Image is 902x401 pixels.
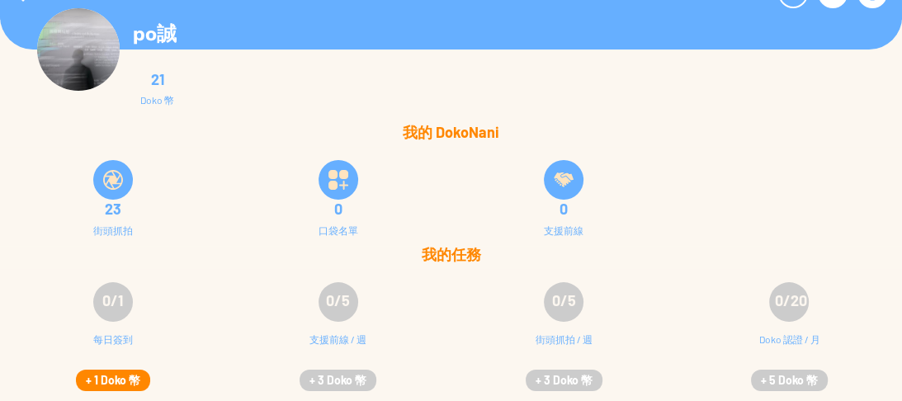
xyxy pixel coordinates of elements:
span: 0/5 [326,291,350,309]
img: snapShot.svg [103,170,123,190]
button: + 3 Doko 幣 [526,370,602,391]
img: bucketListIcon.svg [328,170,348,190]
div: 23 [10,200,215,217]
div: 街頭抓拍 [93,224,133,236]
span: 0/20 [774,291,806,309]
div: 0 [461,200,667,217]
button: + 1 Doko 幣 [76,370,150,391]
div: Doko 幣 [140,94,174,106]
img: frontLineSupply.svg [554,170,574,190]
div: 支援前線 [544,224,583,236]
img: Visruth.jpg not found [37,8,120,91]
div: 支援前線 / 週 [309,332,366,365]
span: 0/5 [552,291,576,309]
div: 21 [140,71,174,87]
p: po誠 [133,21,177,48]
div: 口袋名單 [319,224,358,236]
button: + 3 Doko 幣 [300,370,376,391]
div: 0 [235,200,441,217]
div: Doko 認證 / 月 [758,332,819,365]
button: + 5 Doko 幣 [751,370,828,391]
div: 街頭抓拍 / 週 [536,332,593,365]
span: 0/1 [102,291,123,309]
div: 每日簽到 [93,332,133,365]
